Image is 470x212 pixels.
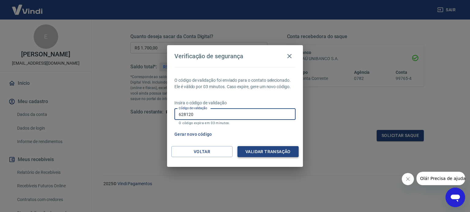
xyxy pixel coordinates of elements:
[174,100,296,106] p: Insira o código de validação
[4,4,51,9] span: Olá! Precisa de ajuda?
[179,106,207,110] label: Código de validação
[174,77,296,90] p: O código de validação foi enviado para o contato selecionado. Ele é válido por 03 minutos. Caso e...
[416,172,465,185] iframe: Mensagem da empresa
[402,173,414,185] iframe: Fechar mensagem
[171,146,233,157] button: Voltar
[179,121,291,125] p: O código expira em 03 minutos.
[237,146,299,157] button: Validar transação
[446,188,465,207] iframe: Botão para abrir a janela de mensagens
[174,52,243,60] h4: Verificação de segurança
[172,129,214,140] button: Gerar novo código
